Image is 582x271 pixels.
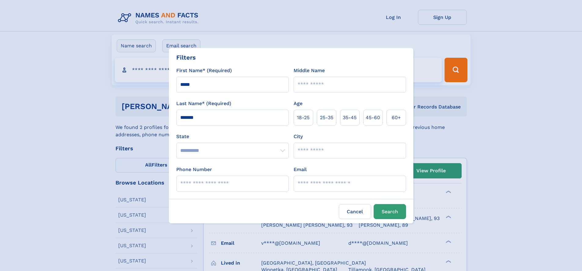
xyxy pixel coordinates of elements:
div: Filters [176,53,196,62]
span: 25‑35 [320,114,333,121]
span: 45‑60 [366,114,380,121]
span: 18‑25 [297,114,309,121]
label: Cancel [339,204,371,219]
label: Middle Name [294,67,325,74]
button: Search [374,204,406,219]
label: State [176,133,289,140]
label: First Name* (Required) [176,67,232,74]
label: City [294,133,303,140]
label: Age [294,100,302,107]
span: 35‑45 [343,114,357,121]
label: Email [294,166,307,173]
label: Last Name* (Required) [176,100,231,107]
label: Phone Number [176,166,212,173]
span: 60+ [392,114,401,121]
